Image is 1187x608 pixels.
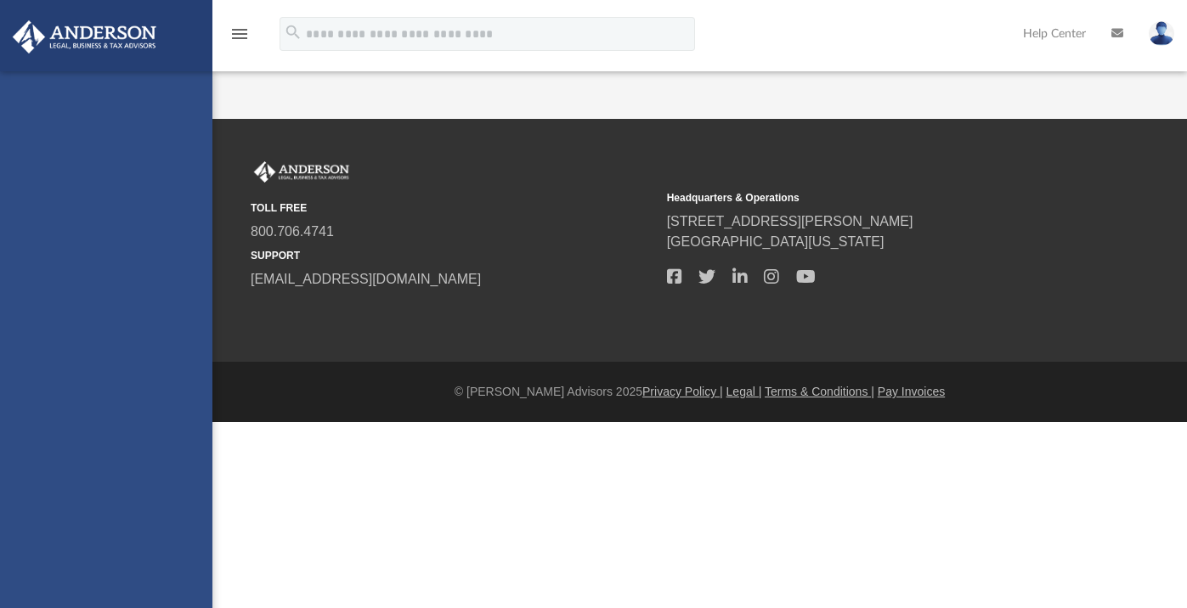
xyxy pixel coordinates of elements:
small: TOLL FREE [251,200,655,216]
a: 800.706.4741 [251,224,334,239]
small: Headquarters & Operations [667,190,1071,205]
a: [STREET_ADDRESS][PERSON_NAME] [667,214,913,228]
small: SUPPORT [251,248,655,263]
img: Anderson Advisors Platinum Portal [251,161,353,183]
img: Anderson Advisors Platinum Portal [8,20,161,53]
a: Privacy Policy | [642,385,723,398]
a: Terms & Conditions | [765,385,874,398]
a: [EMAIL_ADDRESS][DOMAIN_NAME] [251,272,481,286]
a: Pay Invoices [878,385,945,398]
a: menu [229,32,250,44]
a: Legal | [726,385,762,398]
i: menu [229,24,250,44]
img: User Pic [1149,21,1174,46]
a: [GEOGRAPHIC_DATA][US_STATE] [667,234,885,249]
i: search [284,23,302,42]
div: © [PERSON_NAME] Advisors 2025 [212,383,1187,401]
